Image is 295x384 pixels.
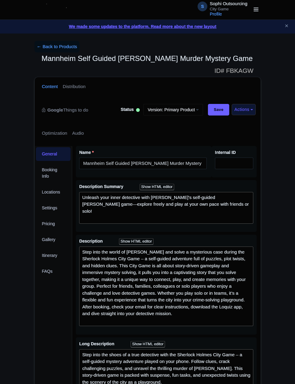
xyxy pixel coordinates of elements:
a: Gallery [36,233,71,247]
button: Actions [232,104,255,115]
span: Name [79,150,91,155]
a: FAQs [36,265,71,278]
input: Save [208,104,229,116]
a: Pricing [36,217,71,231]
div: Show HTML editor [119,238,153,245]
a: S Sophi Outsourcing City Game [194,1,247,11]
a: Locations [36,185,71,199]
img: logo-ab69f6fb50320c5b225c76a69d11143b.png [31,3,79,16]
a: Booking Info [36,163,71,183]
span: Sophi Outsourcing [210,1,247,6]
span: ID# FBKAGW [214,65,253,77]
span: S [198,2,207,11]
a: General [36,147,71,161]
a: Optimization [42,124,67,143]
span: Mannheim Self Guided [PERSON_NAME] Murder Mystery Game [42,54,253,62]
div: Unleash your inner detective with [PERSON_NAME]'s self-guided [PERSON_NAME] game—explore freely a... [82,194,250,222]
a: We made some updates to the platform. Read more about the new layout [4,23,291,30]
span: Status [121,106,134,113]
span: Internal ID [215,150,236,155]
span: Description Summary [79,184,125,189]
a: Profile [210,12,222,16]
a: Version: Primary Product [143,104,203,116]
a: Content [42,77,58,96]
span: Description [79,239,104,244]
a: Settings [36,201,71,215]
div: Step into the world of [PERSON_NAME] and solve a mysterious case during the Sherlock Holmes City ... [82,249,250,324]
div: Show HTML editor [131,341,165,347]
a: GoogleThings to do [42,101,88,120]
a: ← Back to Products [34,41,80,53]
strong: Google [47,107,63,114]
div: Active [135,106,141,115]
a: Audio [72,124,84,143]
button: Close announcement [284,23,289,30]
div: Show HTML editor [140,184,174,190]
small: City Game [210,7,247,11]
span: Long Description [79,341,115,346]
a: Distribution [63,77,86,96]
a: Itinerary [36,249,71,262]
